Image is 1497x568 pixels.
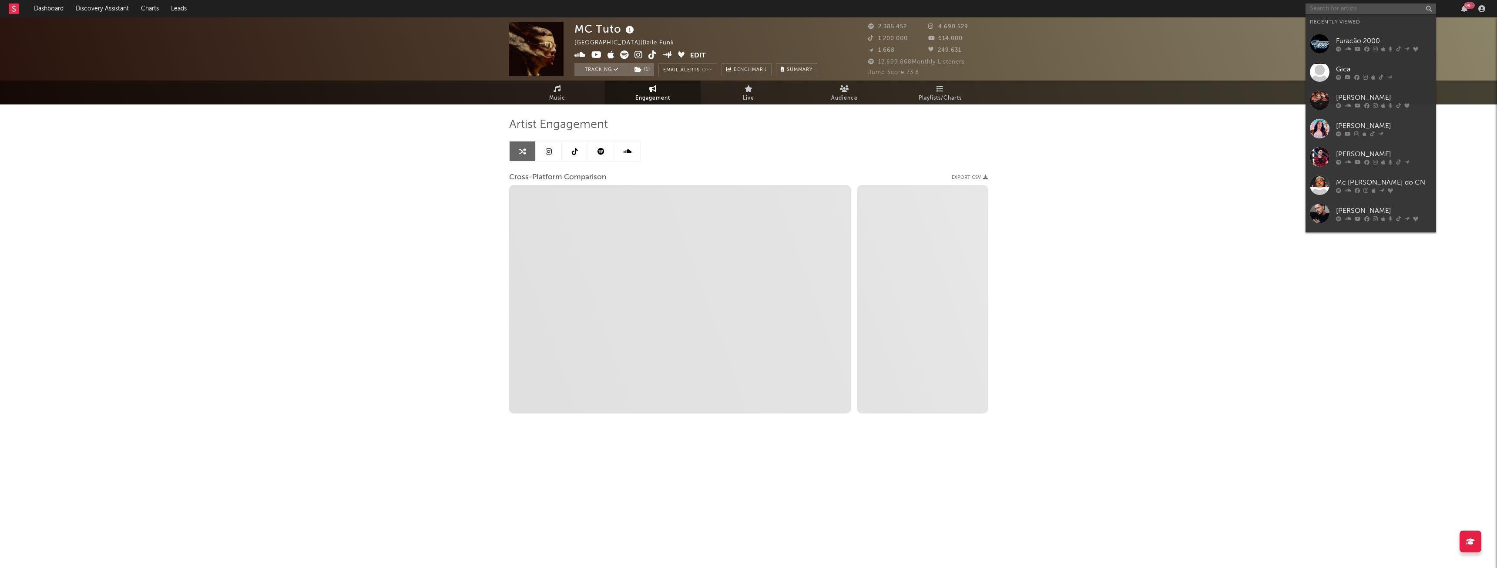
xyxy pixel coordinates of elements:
[722,63,772,76] a: Benchmark
[1306,199,1436,228] a: [PERSON_NAME]
[701,81,796,104] a: Live
[1464,2,1475,9] div: 99 +
[635,93,670,104] span: Engagement
[892,81,988,104] a: Playlists/Charts
[1336,121,1432,131] div: [PERSON_NAME]
[787,67,812,72] span: Summary
[831,93,858,104] span: Audience
[868,36,908,41] span: 1.200.000
[549,93,565,104] span: Music
[868,59,965,65] span: 12.699.868 Monthly Listeners
[928,36,963,41] span: 614.000
[928,47,961,53] span: 249.631
[629,63,655,76] span: ( 1 )
[629,63,654,76] button: (1)
[509,172,606,183] span: Cross-Platform Comparison
[574,38,684,48] div: [GEOGRAPHIC_DATA] | Baile Funk
[574,22,636,36] div: MC Tuto
[928,24,968,30] span: 4.690.529
[919,93,962,104] span: Playlists/Charts
[1306,171,1436,199] a: Mc [PERSON_NAME] do CN
[1306,86,1436,114] a: [PERSON_NAME]
[1336,177,1432,188] div: Mc [PERSON_NAME] do CN
[1306,58,1436,86] a: Gica
[1306,228,1436,262] a: [PERSON_NAME] & [PERSON_NAME]
[1306,30,1436,58] a: Furacão 2000
[1336,205,1432,216] div: [PERSON_NAME]
[1306,114,1436,143] a: [PERSON_NAME]
[1461,5,1467,12] button: 99+
[1336,149,1432,159] div: [PERSON_NAME]
[1306,3,1436,14] input: Search for artists
[1336,36,1432,46] div: Furacão 2000
[868,70,919,75] span: Jump Score: 73.8
[868,24,907,30] span: 2.385.452
[1336,64,1432,74] div: Gica
[1306,143,1436,171] a: [PERSON_NAME]
[1336,232,1432,253] div: [PERSON_NAME] & [PERSON_NAME]
[952,175,988,180] button: Export CSV
[658,63,717,76] button: Email AlertsOff
[1310,17,1432,27] div: Recently Viewed
[509,81,605,104] a: Music
[509,120,608,130] span: Artist Engagement
[796,81,892,104] a: Audience
[574,63,629,76] button: Tracking
[743,93,754,104] span: Live
[690,50,706,61] button: Edit
[734,65,767,75] span: Benchmark
[605,81,701,104] a: Engagement
[868,47,895,53] span: 1.668
[776,63,817,76] button: Summary
[1336,92,1432,103] div: [PERSON_NAME]
[702,68,712,73] em: Off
